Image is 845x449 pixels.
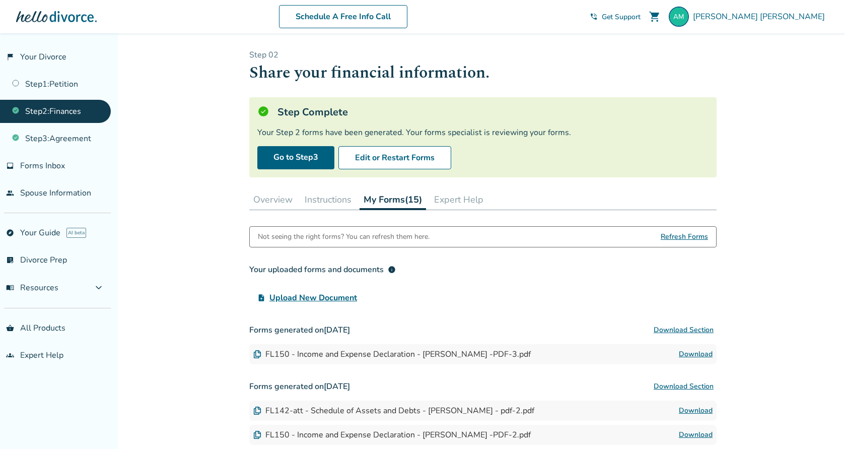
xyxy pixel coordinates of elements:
div: FL150 - Income and Expense Declaration - [PERSON_NAME] -PDF-2.pdf [253,429,531,440]
button: Edit or Restart Forms [338,146,451,169]
span: info [388,266,396,274]
div: Your uploaded forms and documents [249,264,396,276]
span: Forms Inbox [20,160,65,171]
button: Instructions [301,189,356,210]
h5: Step Complete [277,105,348,119]
span: phone_in_talk [590,13,598,21]
img: Document [253,350,261,358]
button: Expert Help [430,189,487,210]
span: explore [6,229,14,237]
img: andres@manriquez.com [669,7,689,27]
a: Download [679,429,713,441]
span: flag_2 [6,53,14,61]
span: [PERSON_NAME] [PERSON_NAME] [693,11,829,22]
div: FL142-att - Schedule of Assets and Debts - [PERSON_NAME] - pdf-2.pdf [253,405,534,416]
span: Refresh Forms [661,227,708,247]
span: list_alt_check [6,256,14,264]
a: Download [679,348,713,360]
img: Document [253,407,261,415]
h1: Share your financial information. [249,60,717,85]
span: groups [6,351,14,359]
p: Step 0 2 [249,49,717,60]
div: FL150 - Income and Expense Declaration - [PERSON_NAME] -PDF-3.pdf [253,349,531,360]
h3: Forms generated on [DATE] [249,376,717,397]
iframe: Chat Widget [795,401,845,449]
h3: Forms generated on [DATE] [249,320,717,340]
button: Download Section [651,376,717,397]
div: Not seeing the right forms? You can refresh them here. [258,227,430,247]
span: people [6,189,14,197]
a: phone_in_talkGet Support [590,12,641,22]
img: Document [253,431,261,439]
span: Get Support [602,12,641,22]
span: upload_file [257,294,265,302]
a: Schedule A Free Info Call [279,5,407,28]
a: Download [679,405,713,417]
button: My Forms(15) [360,189,426,210]
span: AI beta [66,228,86,238]
button: Download Section [651,320,717,340]
button: Overview [249,189,297,210]
span: Resources [6,282,58,293]
span: shopping_basket [6,324,14,332]
span: inbox [6,162,14,170]
a: Go to Step3 [257,146,334,169]
div: Your Step 2 forms have been generated. Your forms specialist is reviewing your forms. [257,127,709,138]
span: Upload New Document [269,292,357,304]
span: expand_more [93,282,105,294]
span: menu_book [6,284,14,292]
span: shopping_cart [649,11,661,23]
